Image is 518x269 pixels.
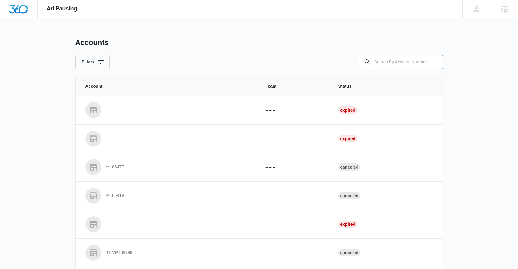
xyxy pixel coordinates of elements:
[338,192,361,199] div: Canceled
[338,249,361,256] div: Canceled
[338,163,361,171] div: Canceled
[266,250,324,256] p: – – –
[338,83,433,90] span: Status
[106,250,133,256] p: TEMP188799
[75,55,110,69] button: Filters
[47,6,77,12] span: Ad Pausing
[75,38,109,47] h1: Accounts
[266,136,324,142] p: – – –
[266,164,324,171] p: – – –
[266,221,324,228] p: – – –
[266,83,324,90] span: Team
[266,193,324,199] p: – – –
[338,221,357,228] div: Expired
[85,83,251,90] span: Account
[106,164,124,170] p: M186477
[85,159,251,175] a: M186477
[85,188,251,204] a: M186419
[106,193,124,199] p: M186419
[359,55,443,69] input: Search By Account Number
[85,245,251,261] a: TEMP188799
[338,135,357,142] div: Expired
[266,107,324,113] p: – – –
[338,106,357,114] div: Expired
